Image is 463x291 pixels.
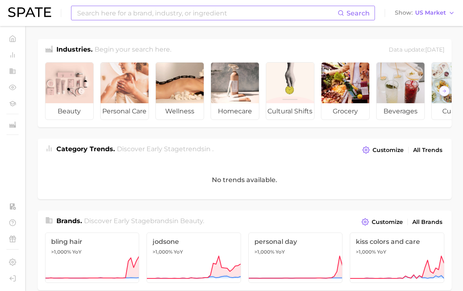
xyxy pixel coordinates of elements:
button: Customize [360,144,405,156]
span: jodsone [153,238,235,245]
a: All Trends [411,145,444,156]
span: beauty [180,217,203,225]
span: bling hair [51,238,134,245]
span: Discover Early Stage brands in . [84,217,204,225]
span: wellness [156,103,204,119]
span: All Brands [412,219,442,226]
span: Discover Early Stage trends in . [117,145,213,153]
span: Search [347,9,370,17]
a: personal day>1,000% YoY [248,232,343,283]
span: kiss colors and care [356,238,438,245]
span: Customize [373,147,404,154]
span: grocery [321,103,369,119]
a: personal care [100,62,149,120]
a: bling hair>1,000% YoY [45,232,140,283]
span: >1,000% [51,249,71,255]
h1: Industries. [56,45,93,56]
span: >1,000% [153,249,172,255]
a: All Brands [410,217,444,228]
span: US Market [415,11,446,15]
div: No trends available. [38,161,452,199]
span: Customize [372,219,403,226]
span: >1,000% [254,249,274,255]
span: homecare [211,103,259,119]
button: Customize [360,216,405,228]
h2: Begin your search here. [95,45,171,56]
div: Data update: [DATE] [389,45,444,56]
a: cultural shifts [266,62,314,120]
img: SPATE [8,7,51,17]
span: beverages [377,103,424,119]
a: kiss colors and care>1,000% YoY [350,232,444,283]
span: YoY [377,249,386,255]
a: wellness [155,62,204,120]
span: Brands . [56,217,82,225]
span: personal care [101,103,149,119]
input: Search here for a brand, industry, or ingredient [76,6,338,20]
span: Category Trends . [56,145,115,153]
a: beverages [376,62,425,120]
span: YoY [174,249,183,255]
span: cultural shifts [266,103,314,119]
span: >1,000% [356,249,376,255]
a: homecare [211,62,259,120]
span: beauty [45,103,93,119]
a: Log out. Currently logged in with e-mail lhighfill@hunterpr.com. [6,272,19,284]
a: jodsone>1,000% YoY [146,232,241,283]
span: Show [395,11,413,15]
span: YoY [276,249,285,255]
span: All Trends [413,147,442,154]
button: Scroll Right [439,86,450,96]
a: grocery [321,62,370,120]
span: YoY [72,249,82,255]
span: personal day [254,238,337,245]
a: beauty [45,62,94,120]
button: ShowUS Market [393,8,457,18]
